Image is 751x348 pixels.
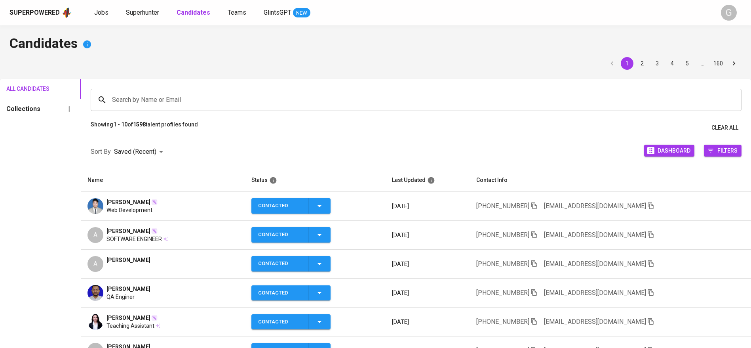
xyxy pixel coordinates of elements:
a: Jobs [94,8,110,18]
button: Go to page 3 [651,57,664,70]
img: app logo [61,7,72,19]
span: [EMAIL_ADDRESS][DOMAIN_NAME] [544,289,646,296]
img: magic_wand.svg [151,199,158,205]
th: Status [245,169,386,192]
a: Teams [228,8,248,18]
button: Contacted [251,285,331,301]
button: Go to page 2 [636,57,648,70]
a: Superhunter [126,8,161,18]
div: … [696,59,709,67]
span: [PHONE_NUMBER] [476,289,529,296]
span: [PERSON_NAME] [106,285,150,293]
div: Superpowered [10,8,60,17]
button: Go to next page [728,57,740,70]
span: [EMAIL_ADDRESS][DOMAIN_NAME] [544,202,646,210]
a: GlintsGPT NEW [264,8,310,18]
span: [EMAIL_ADDRESS][DOMAIN_NAME] [544,318,646,325]
span: Superhunter [126,9,159,16]
button: Go to page 4 [666,57,679,70]
div: Contacted [258,314,302,330]
span: [PERSON_NAME] [106,314,150,322]
div: A [87,227,103,243]
span: SOFTWARE ENGINEER [106,235,162,243]
span: Clear All [711,123,738,133]
button: Go to page 5 [681,57,694,70]
button: Contacted [251,314,331,330]
a: Candidates [177,8,212,18]
span: NEW [293,9,310,17]
b: Candidates [177,9,210,16]
div: Contacted [258,198,302,214]
span: Jobs [94,9,108,16]
p: [DATE] [392,260,464,268]
div: Contacted [258,285,302,301]
span: [PHONE_NUMBER] [476,260,529,268]
div: G [721,5,737,21]
span: QA Enginer [106,293,135,301]
span: [PERSON_NAME] [106,256,150,264]
button: Filters [704,145,741,157]
div: Contacted [258,256,302,272]
span: GlintsGPT [264,9,291,16]
img: magic_wand.svg [151,228,158,234]
span: Teams [228,9,246,16]
p: [DATE] [392,289,464,297]
span: [PERSON_NAME] [106,198,150,206]
button: Contacted [251,227,331,243]
p: [DATE] [392,231,464,239]
img: magic_wand.svg [151,315,158,321]
span: Dashboard [658,145,690,156]
span: [PERSON_NAME] [106,227,150,235]
img: 78eae79474f7fd74e404a92a83dfcd86.jpeg [87,285,103,301]
button: Contacted [251,198,331,214]
a: Superpoweredapp logo [10,7,72,19]
th: Name [81,169,245,192]
span: Web Development [106,206,152,214]
img: 61774f20b1cb70fa81ce16fcbe71fea9.jpg [87,314,103,330]
b: 1598 [133,121,146,128]
th: Last Updated [386,169,470,192]
span: [EMAIL_ADDRESS][DOMAIN_NAME] [544,231,646,239]
p: [DATE] [392,318,464,326]
b: 1 - 10 [113,121,127,128]
button: Dashboard [644,145,694,157]
p: Sort By [91,147,111,157]
div: A [87,256,103,272]
h4: Candidates [10,35,741,54]
span: [PHONE_NUMBER] [476,231,529,239]
div: Contacted [258,227,302,243]
p: Showing of talent profiles found [91,120,198,135]
span: Teaching Assistant [106,322,154,330]
button: page 1 [621,57,633,70]
button: Go to page 160 [711,57,725,70]
th: Contact Info [470,169,751,192]
span: [PHONE_NUMBER] [476,318,529,325]
p: [DATE] [392,202,464,210]
span: [EMAIL_ADDRESS][DOMAIN_NAME] [544,260,646,268]
span: Filters [717,145,738,156]
h6: Collections [6,103,40,115]
div: Saved (Recent) [114,145,166,159]
nav: pagination navigation [605,57,741,70]
button: Contacted [251,256,331,272]
span: All Candidates [6,84,40,94]
img: 5a3ab23a28a02c223d8585b130222dac.jpeg [87,198,103,214]
p: Saved (Recent) [114,147,156,157]
button: Clear All [708,120,741,135]
span: [PHONE_NUMBER] [476,202,529,210]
